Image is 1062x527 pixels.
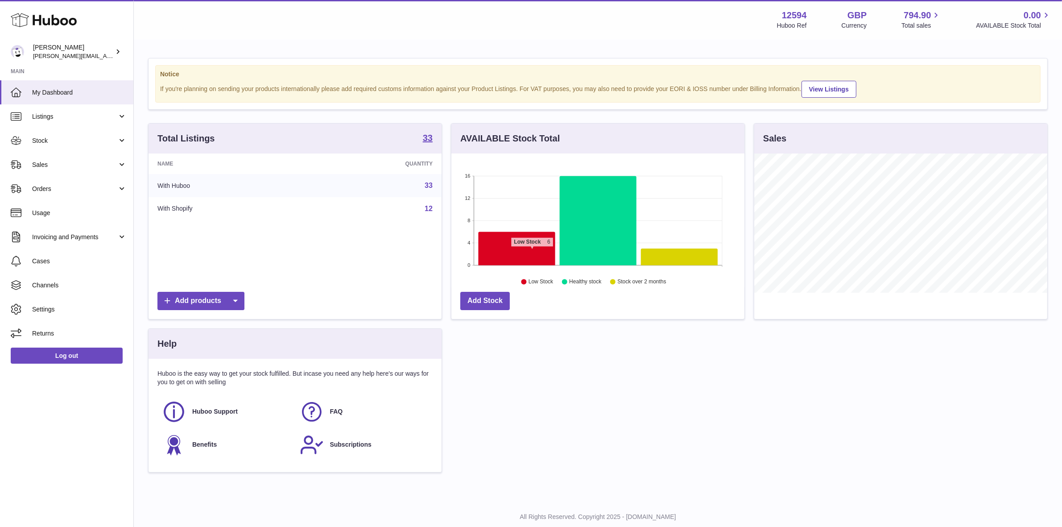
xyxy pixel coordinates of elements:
div: Currency [842,21,867,30]
h3: Sales [763,133,786,145]
a: Huboo Support [162,400,291,424]
span: My Dashboard [32,88,127,97]
span: Cases [32,257,127,266]
text: 8 [467,218,470,223]
span: 0.00 [1024,9,1041,21]
span: FAQ [330,407,343,416]
span: [PERSON_NAME][EMAIL_ADDRESS][DOMAIN_NAME] [33,52,179,59]
a: Log out [11,348,123,364]
span: Settings [32,305,127,314]
a: Add products [157,292,244,310]
text: 0 [467,262,470,268]
a: 12 [425,205,433,212]
h3: Total Listings [157,133,215,145]
strong: Notice [160,70,1036,79]
div: Huboo Ref [777,21,807,30]
h3: AVAILABLE Stock Total [460,133,560,145]
span: Usage [32,209,127,217]
div: [PERSON_NAME] [33,43,113,60]
td: With Huboo [149,174,306,197]
a: Add Stock [460,292,510,310]
a: Benefits [162,433,291,457]
span: Orders [32,185,117,193]
div: If you're planning on sending your products internationally please add required customs informati... [160,79,1036,98]
td: With Shopify [149,197,306,220]
span: Subscriptions [330,440,372,449]
span: Sales [32,161,117,169]
strong: 12594 [782,9,807,21]
span: AVAILABLE Stock Total [976,21,1051,30]
span: Channels [32,281,127,290]
text: Stock over 2 months [617,279,666,285]
text: Healthy stock [569,279,602,285]
a: 0.00 AVAILABLE Stock Total [976,9,1051,30]
text: 12 [465,195,470,201]
th: Name [149,154,306,174]
tspan: 6 [547,239,550,245]
a: FAQ [300,400,429,424]
span: Listings [32,112,117,121]
span: Huboo Support [192,407,238,416]
p: All Rights Reserved. Copyright 2025 - [DOMAIN_NAME] [141,513,1055,521]
span: Benefits [192,440,217,449]
h3: Help [157,338,177,350]
th: Quantity [306,154,442,174]
span: Invoicing and Payments [32,233,117,241]
img: owen@wearemakewaves.com [11,45,24,58]
a: 794.90 Total sales [901,9,941,30]
strong: GBP [847,9,867,21]
tspan: Low Stock [514,239,541,245]
p: Huboo is the easy way to get your stock fulfilled. But incase you need any help here's our ways f... [157,369,433,386]
span: Stock [32,137,117,145]
a: 33 [425,182,433,189]
text: 4 [467,240,470,245]
text: Low Stock [529,279,554,285]
span: Total sales [901,21,941,30]
strong: 33 [423,133,433,142]
text: 16 [465,173,470,178]
span: Returns [32,329,127,338]
a: Subscriptions [300,433,429,457]
a: 33 [423,133,433,144]
span: 794.90 [904,9,931,21]
a: View Listings [802,81,856,98]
